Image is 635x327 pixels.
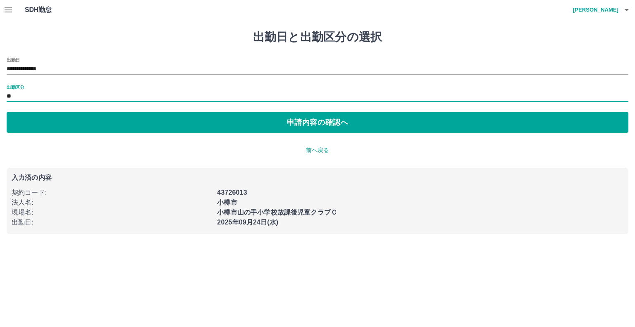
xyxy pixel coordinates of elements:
[217,219,278,226] b: 2025年09月24日(水)
[12,174,623,181] p: 入力済の内容
[7,30,628,44] h1: 出勤日と出勤区分の選択
[12,217,212,227] p: 出勤日 :
[7,57,20,63] label: 出勤日
[217,209,337,216] b: 小樽市山の手小学校放課後児童クラブＣ
[7,112,628,133] button: 申請内容の確認へ
[7,146,628,155] p: 前へ戻る
[12,208,212,217] p: 現場名 :
[7,84,24,90] label: 出勤区分
[12,198,212,208] p: 法人名 :
[12,188,212,198] p: 契約コード :
[217,189,247,196] b: 43726013
[217,199,237,206] b: 小樽市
